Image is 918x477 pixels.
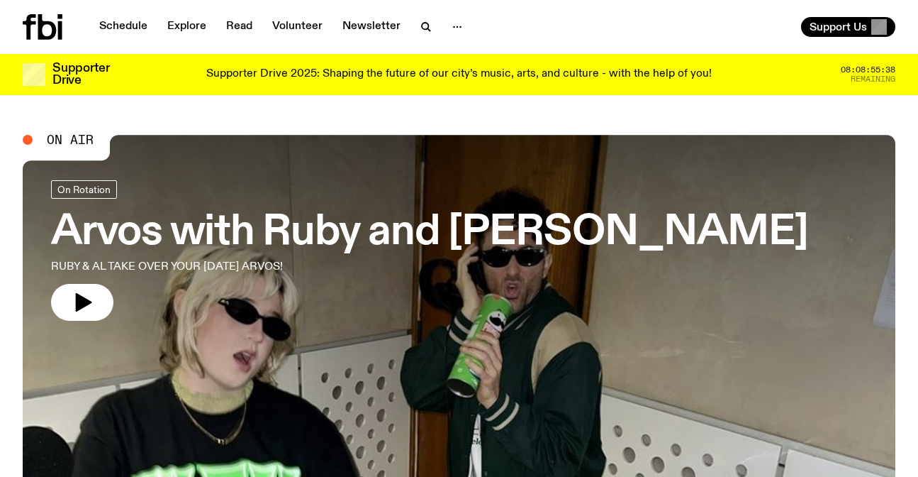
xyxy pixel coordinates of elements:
p: RUBY & AL TAKE OVER YOUR [DATE] ARVOS! [51,258,414,275]
span: On Rotation [57,184,111,194]
span: On Air [47,133,94,146]
a: Explore [159,17,215,37]
a: Arvos with Ruby and [PERSON_NAME]RUBY & AL TAKE OVER YOUR [DATE] ARVOS! [51,180,808,321]
span: Support Us [810,21,867,33]
span: 08:08:55:38 [841,66,895,74]
span: Remaining [851,75,895,83]
h3: Arvos with Ruby and [PERSON_NAME] [51,213,808,253]
p: Supporter Drive 2025: Shaping the future of our city’s music, arts, and culture - with the help o... [206,68,712,81]
a: Read [218,17,261,37]
a: Newsletter [334,17,409,37]
a: Schedule [91,17,156,37]
a: On Rotation [51,180,117,199]
a: Volunteer [264,17,331,37]
h3: Supporter Drive [52,62,109,87]
button: Support Us [801,17,895,37]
